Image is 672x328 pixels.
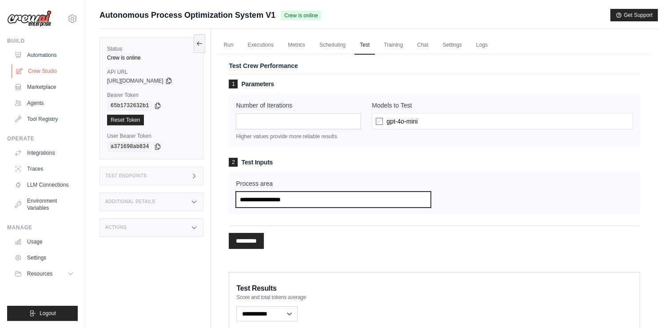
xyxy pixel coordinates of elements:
[412,36,433,55] a: Chat
[372,101,633,110] label: Models to Test
[12,64,79,78] a: Crew Studio
[107,68,196,76] label: API URL
[236,133,361,140] p: Higher values provide more reliable results
[437,36,467,55] a: Settings
[107,54,196,61] div: Crew is online
[11,267,78,281] button: Resources
[107,77,163,84] span: [URL][DOMAIN_NAME]
[11,48,78,62] a: Automations
[282,36,310,55] a: Metrics
[314,36,351,55] a: Scheduling
[229,158,640,167] h3: Test Inputs
[242,36,279,55] a: Executions
[229,158,238,167] span: 2
[105,225,127,230] h3: Actions
[229,61,640,70] p: Test Crew Performance
[386,117,418,126] span: gpt-4o-mini
[229,80,640,88] h3: Parameters
[281,11,321,20] span: Crew is online
[354,36,375,55] a: Test
[471,36,493,55] a: Logs
[7,37,78,44] div: Build
[11,96,78,110] a: Agents
[107,132,196,140] label: User Bearer Token
[7,224,78,231] div: Manage
[229,80,238,88] span: 1
[610,9,658,21] button: Get Support
[11,162,78,176] a: Traces
[236,179,431,188] label: Process area
[236,101,361,110] label: Number of Iterations
[11,178,78,192] a: LLM Connections
[11,235,78,249] a: Usage
[11,112,78,126] a: Tool Registry
[11,80,78,94] a: Marketplace
[11,251,78,265] a: Settings
[107,115,144,125] a: Reset Token
[11,194,78,215] a: Environment Variables
[27,270,52,277] span: Resources
[11,146,78,160] a: Integrations
[7,135,78,142] div: Operate
[99,9,275,21] span: Autonomous Process Optimization System V1
[40,310,56,317] span: Logout
[7,10,52,27] img: Logo
[105,199,155,204] h3: Additional Details
[107,45,196,52] label: Status
[107,100,152,111] code: 65b1732632b1
[236,283,276,294] span: Test Results
[7,306,78,321] button: Logout
[378,36,408,55] a: Training
[107,141,152,152] code: a371698ab834
[236,294,306,301] span: Score and total tokens average
[218,36,239,55] a: Run
[107,92,196,99] label: Bearer Token
[105,173,147,179] h3: Test Endpoints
